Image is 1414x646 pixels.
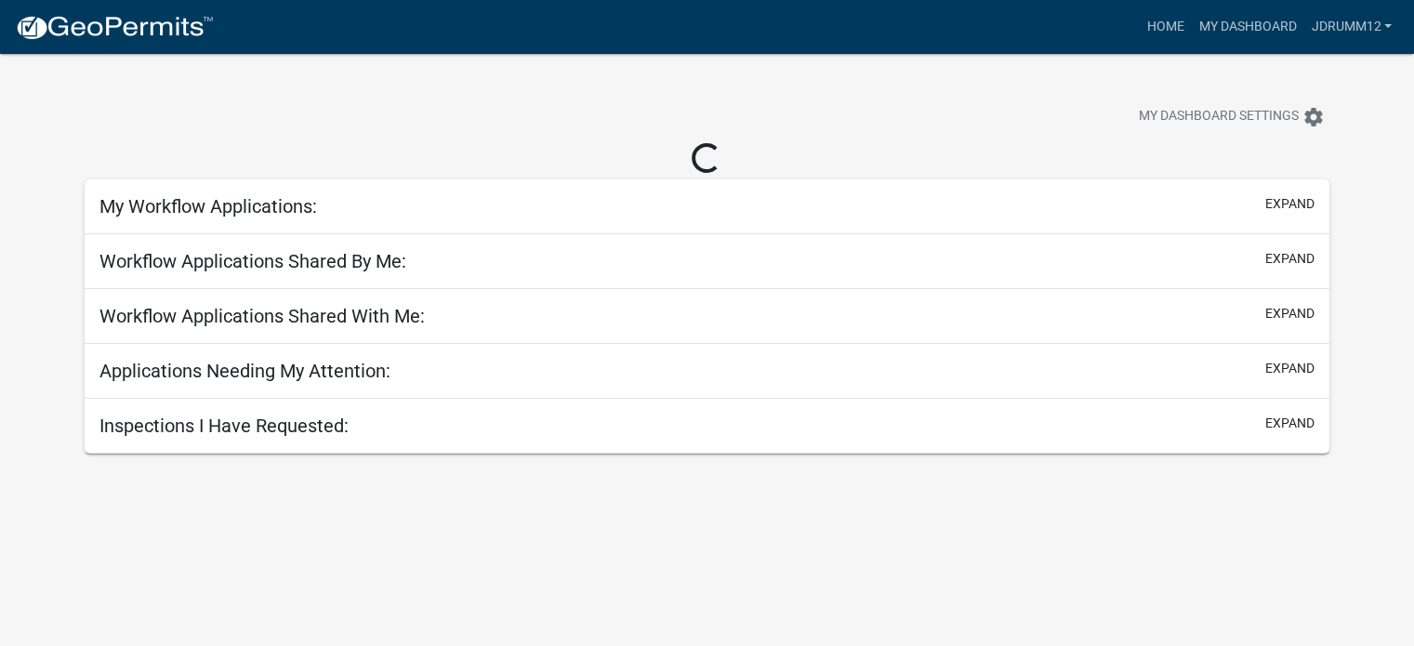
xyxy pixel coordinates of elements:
[1265,359,1315,378] button: expand
[1302,106,1325,128] i: settings
[1265,414,1315,433] button: expand
[1124,99,1340,135] button: My Dashboard Settingssettings
[99,305,425,327] h5: Workflow Applications Shared With Me:
[99,250,406,272] h5: Workflow Applications Shared By Me:
[1265,194,1315,214] button: expand
[99,360,390,382] h5: Applications Needing My Attention:
[1265,249,1315,269] button: expand
[99,195,317,218] h5: My Workflow Applications:
[1303,9,1399,45] a: jdrumm12
[1139,106,1299,128] span: My Dashboard Settings
[99,415,349,437] h5: Inspections I Have Requested:
[1191,9,1303,45] a: My Dashboard
[1265,304,1315,323] button: expand
[1139,9,1191,45] a: Home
